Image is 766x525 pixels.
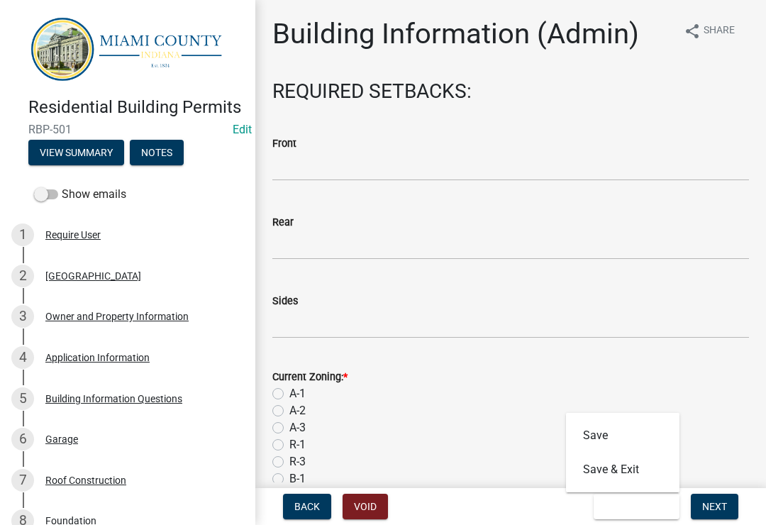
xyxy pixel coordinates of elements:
[233,123,252,136] a: Edit
[45,271,141,281] div: [GEOGRAPHIC_DATA]
[566,453,679,487] button: Save & Exit
[289,470,306,487] label: B-1
[289,402,306,419] label: A-2
[130,140,184,165] button: Notes
[294,501,320,512] span: Back
[272,297,298,306] label: Sides
[272,139,296,149] label: Front
[233,123,252,136] wm-modal-confirm: Edit Application Number
[566,419,679,453] button: Save
[11,265,34,287] div: 2
[672,17,746,45] button: shareShare
[343,494,388,519] button: Void
[130,148,184,160] wm-modal-confirm: Notes
[702,501,727,512] span: Next
[11,305,34,328] div: 3
[28,123,227,136] span: RBP-501
[34,186,126,203] label: Show emails
[11,346,34,369] div: 4
[11,387,34,410] div: 5
[28,97,244,118] h4: Residential Building Permits
[289,453,306,470] label: R-3
[45,394,182,404] div: Building Information Questions
[289,419,306,436] label: A-3
[289,385,306,402] label: A-1
[28,15,233,82] img: Miami County, Indiana
[11,223,34,246] div: 1
[704,23,735,40] span: Share
[28,140,124,165] button: View Summary
[594,494,679,519] button: Save & Exit
[45,311,189,321] div: Owner and Property Information
[28,148,124,160] wm-modal-confirm: Summary
[272,372,348,382] label: Current Zoning:
[272,17,639,51] h1: Building Information (Admin)
[684,23,701,40] i: share
[272,218,294,228] label: Rear
[45,353,150,363] div: Application Information
[11,428,34,451] div: 6
[45,475,126,485] div: Roof Construction
[272,79,749,104] h3: REQUIRED SETBACKS:
[11,469,34,492] div: 7
[289,436,306,453] label: R-1
[691,494,738,519] button: Next
[45,434,78,444] div: Garage
[566,413,679,492] div: Save & Exit
[283,494,331,519] button: Back
[605,501,660,512] span: Save & Exit
[45,230,101,240] div: Require User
